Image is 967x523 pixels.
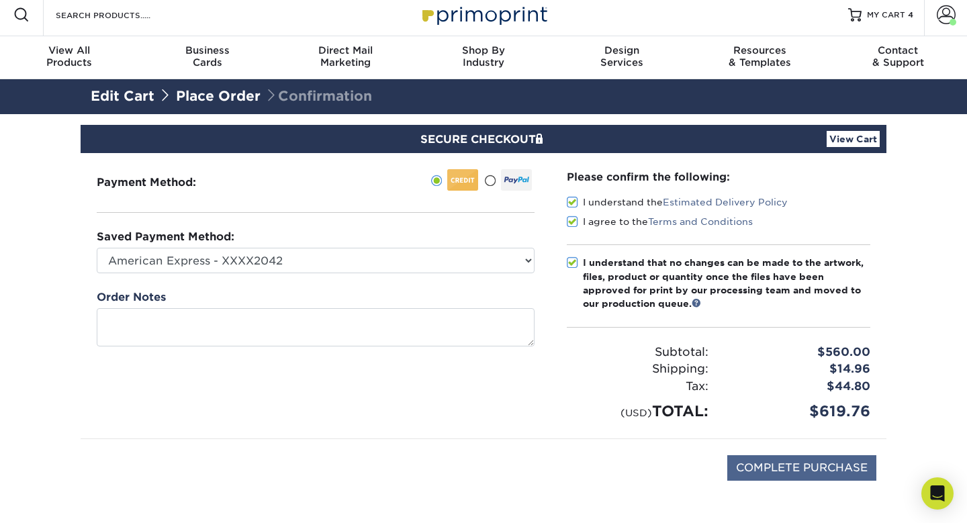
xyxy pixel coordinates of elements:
a: BusinessCards [138,36,277,79]
div: Marketing [276,44,414,68]
label: I agree to the [567,215,753,228]
div: TOTAL: [557,400,719,422]
div: Services [553,44,691,68]
div: I understand that no changes can be made to the artwork, files, product or quantity once the file... [583,256,870,311]
span: Shop By [414,44,553,56]
a: View Cart [827,131,880,147]
label: Order Notes [97,289,166,305]
div: Tax: [557,378,719,395]
div: $560.00 [719,344,880,361]
small: (USD) [620,407,652,418]
span: MY CART [867,9,905,21]
span: SECURE CHECKOUT [420,133,547,146]
div: Please confirm the following: [567,169,870,185]
img: DigiCert Secured Site Seal [91,455,158,495]
div: Industry [414,44,553,68]
div: & Templates [691,44,829,68]
input: COMPLETE PURCHASE [727,455,876,481]
a: Direct MailMarketing [276,36,414,79]
a: Resources& Templates [691,36,829,79]
div: $44.80 [719,378,880,395]
a: Estimated Delivery Policy [663,197,788,207]
a: Edit Cart [91,88,154,104]
span: Confirmation [265,88,372,104]
a: Place Order [176,88,261,104]
label: I understand the [567,195,788,209]
a: Contact& Support [829,36,967,79]
label: Saved Payment Method: [97,229,234,245]
a: Shop ByIndustry [414,36,553,79]
a: DesignServices [553,36,691,79]
a: Terms and Conditions [648,216,753,227]
div: $14.96 [719,361,880,378]
div: Cards [138,44,277,68]
span: Business [138,44,277,56]
span: Contact [829,44,967,56]
div: Open Intercom Messenger [921,477,954,510]
span: Resources [691,44,829,56]
span: Design [553,44,691,56]
div: & Support [829,44,967,68]
span: 4 [908,10,913,19]
input: SEARCH PRODUCTS..... [54,7,185,23]
div: $619.76 [719,400,880,422]
div: Shipping: [557,361,719,378]
h3: Payment Method: [97,176,229,189]
div: Subtotal: [557,344,719,361]
span: Direct Mail [276,44,414,56]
